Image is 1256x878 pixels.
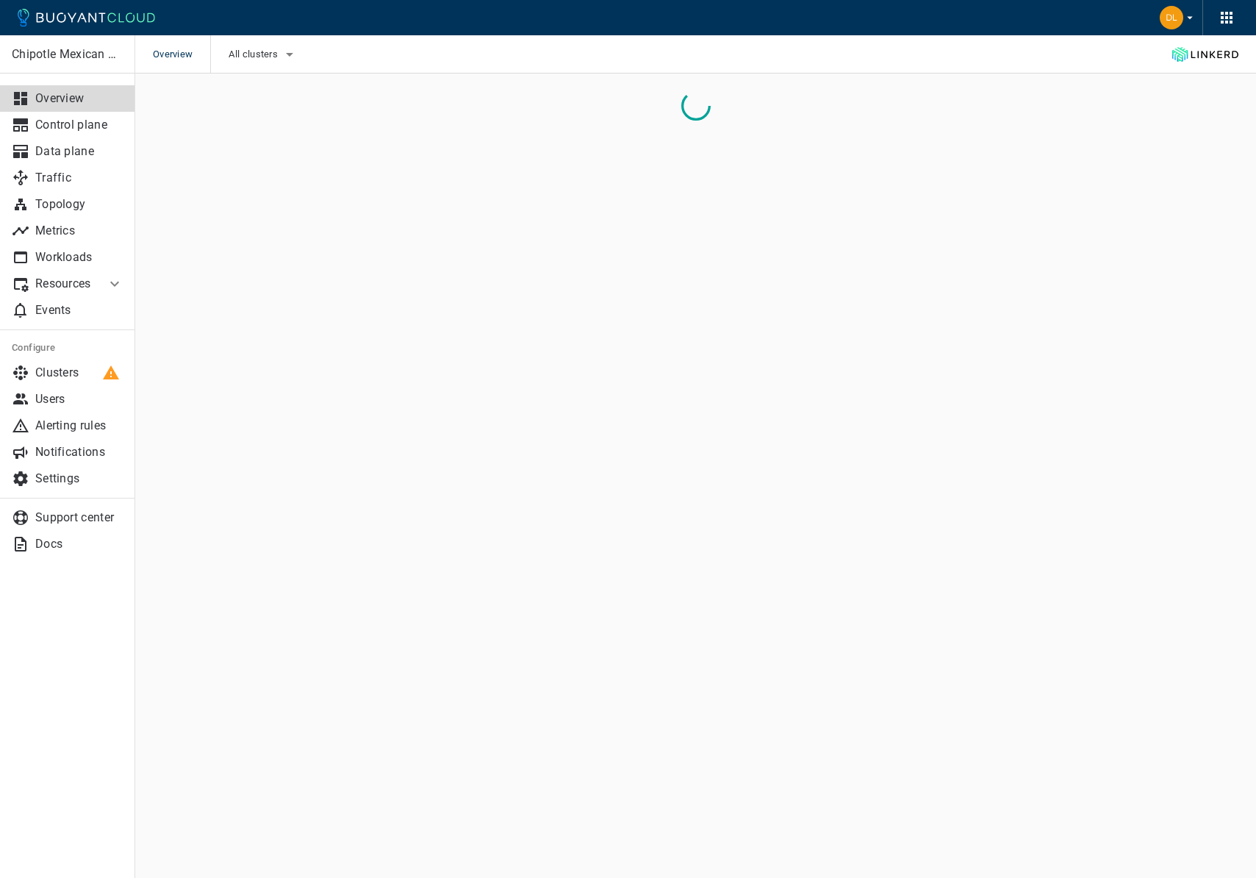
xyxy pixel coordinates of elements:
[229,49,281,60] span: All clusters
[12,47,123,62] p: Chipotle Mexican Grill
[229,43,298,65] button: All clusters
[35,303,123,318] p: Events
[35,144,123,159] p: Data plane
[35,537,123,552] p: Docs
[35,392,123,407] p: Users
[12,342,123,354] h5: Configure
[35,224,123,238] p: Metrics
[35,250,123,265] p: Workloads
[35,510,123,525] p: Support center
[35,445,123,460] p: Notifications
[35,118,123,132] p: Control plane
[35,197,123,212] p: Topology
[35,91,123,106] p: Overview
[1160,6,1183,29] img: David Levy
[35,171,123,185] p: Traffic
[153,35,210,74] span: Overview
[35,276,94,291] p: Resources
[35,418,123,433] p: Alerting rules
[35,365,123,380] p: Clusters
[35,471,123,486] p: Settings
